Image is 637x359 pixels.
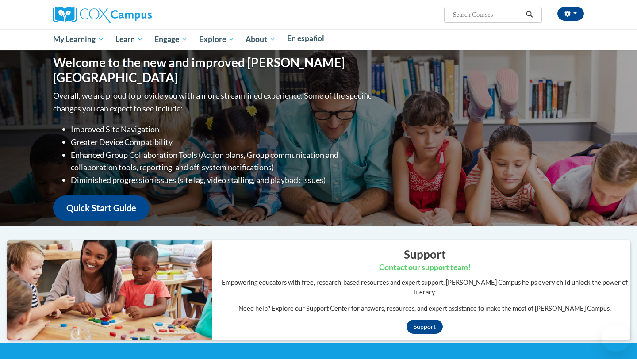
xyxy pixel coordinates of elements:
[557,7,584,21] button: Account Settings
[53,34,104,45] span: My Learning
[71,136,374,149] li: Greater Device Compatibility
[602,324,630,352] iframe: Button to launch messaging window
[407,320,443,334] a: Support
[53,10,152,18] a: Cox Campus
[219,304,630,313] p: Need help? Explore our Support Center for answers, resources, and expert assistance to make the m...
[47,29,110,50] a: My Learning
[287,34,324,43] span: En español
[40,29,597,50] div: Main menu
[53,55,374,85] h1: Welcome to the new and improved [PERSON_NAME][GEOGRAPHIC_DATA]
[193,29,240,50] a: Explore
[219,278,630,297] p: Empowering educators with free, research-based resources and expert support, [PERSON_NAME] Campus...
[240,29,282,50] a: About
[219,262,630,273] h3: Contact our support team!
[53,7,152,23] img: Cox Campus
[53,89,374,115] p: Overall, we are proud to provide you with a more streamlined experience. Some of the specific cha...
[71,174,374,187] li: Diminished progression issues (site lag, video stalling, and playback issues)
[149,29,193,50] a: Engage
[115,34,143,45] span: Learn
[281,29,330,48] a: En español
[452,9,523,20] input: Search Courses
[71,123,374,136] li: Improved Site Navigation
[523,9,536,20] button: Search
[219,246,630,262] h2: Support
[71,149,374,174] li: Enhanced Group Collaboration Tools (Action plans, Group communication and collaboration tools, re...
[53,195,150,221] a: Quick Start Guide
[110,29,149,50] a: Learn
[199,34,234,45] span: Explore
[246,34,276,45] span: About
[154,34,188,45] span: Engage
